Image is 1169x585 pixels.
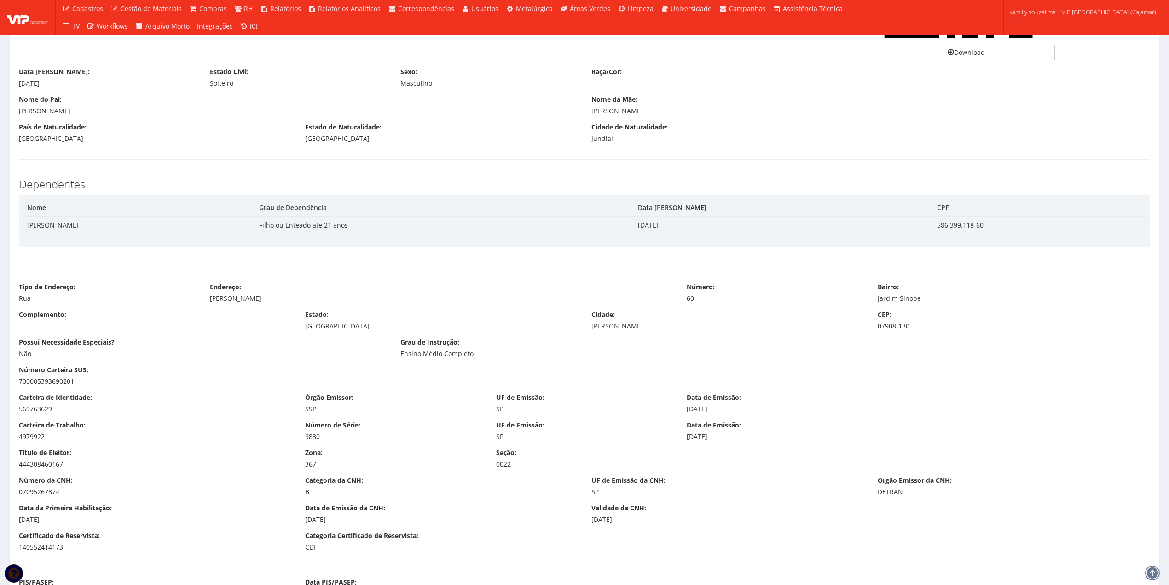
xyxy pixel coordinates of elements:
label: Título de Eleitor: [19,448,71,457]
span: Integrações [197,22,233,30]
label: Zona: [305,448,323,457]
a: Arquivo Morto [132,18,193,35]
label: Grau de Instrução: [400,338,459,347]
label: Nome do Pai: [19,95,62,104]
label: Categoria da CNH: [305,476,363,485]
span: Universidade [671,4,712,13]
label: Cidade: [591,310,615,319]
div: Não [19,349,387,358]
label: Tipo de Endereço: [19,282,75,292]
div: SSP [305,404,482,414]
label: Possui Necessidade Especiais? [19,338,115,347]
label: Número de Série: [305,421,360,430]
div: 60 [687,294,864,303]
span: Assistência Técnica [783,4,843,13]
label: Complemento: [19,310,66,319]
div: SP [496,432,673,441]
span: RH [244,4,253,13]
label: País de Naturalidade: [19,123,87,132]
th: CPF [933,199,1146,216]
div: [PERSON_NAME] [591,106,1150,116]
span: Campanhas [729,4,766,13]
div: 140552414173 [19,543,291,552]
div: [PERSON_NAME] [210,294,673,303]
div: 07908-130 [878,322,1150,331]
span: Cadastros [72,4,103,13]
span: kamilly.souzalima | VIP [GEOGRAPHIC_DATA] (Cajamar) [1009,7,1156,17]
label: Órgão Emissor: [305,393,353,402]
div: 569763629 [19,404,291,414]
label: UF de Emissão da CNH: [591,476,666,485]
label: Número: [687,282,715,292]
div: 444308460167 [19,460,291,469]
span: Metalúrgica [516,4,553,13]
label: Estado de Naturalidade: [305,123,382,132]
label: Bairro: [878,282,899,292]
label: UF de Emissão: [496,421,544,430]
div: SP [496,404,673,414]
div: 0022 [496,460,673,469]
span: Usuários [471,4,498,13]
label: Data da Primeira Habilitação: [19,503,112,513]
span: Gestão de Materiais [120,4,182,13]
label: Estado: [305,310,329,319]
label: Endereço: [210,282,241,292]
div: [GEOGRAPHIC_DATA] [305,134,578,143]
span: Compras [199,4,227,13]
span: Relatórios [270,4,301,13]
label: Cidade de Naturalidade: [591,123,668,132]
div: [PERSON_NAME] [591,322,864,331]
label: Data de Emissão da CNH: [305,503,385,513]
div: 4979922 [19,432,291,441]
div: [DATE] [591,515,864,524]
label: Data de Emissão: [687,393,741,402]
label: Estado Civil: [210,67,249,76]
label: Número Carteira SUS: [19,365,88,374]
td: 586.399.118-60 [933,216,1146,234]
label: Carteira de Trabalho: [19,421,86,430]
span: Relatórios Analíticos [318,4,381,13]
div: B [305,487,578,497]
label: Certificado de Reservista: [19,531,100,540]
th: Grau de Dependência [255,199,634,216]
div: Jardim Sinobe [878,294,1150,303]
td: [DATE] [634,216,933,234]
div: Solteiro [210,79,387,88]
h3: Dependentes [19,178,1150,190]
label: UF de Emissão: [496,393,544,402]
a: Integrações [193,18,237,35]
div: Masculino [400,79,578,88]
div: [PERSON_NAME] [19,106,578,116]
img: logo [7,11,48,24]
div: 9880 [305,432,482,441]
div: DETRAN [878,487,1150,497]
div: [GEOGRAPHIC_DATA] [305,322,578,331]
span: Áreas Verdes [570,4,610,13]
label: Data de Emissão: [687,421,741,430]
label: Orgão Emissor da CNH: [878,476,952,485]
a: TV [58,18,83,35]
span: (0) [250,22,257,30]
td: Filho ou Enteado ate 21 anos [255,216,634,234]
div: 07095267874 [19,487,291,497]
label: Categoria Certificado de Reservista: [305,531,418,540]
div: [DATE] [305,515,578,524]
label: Raça/Cor: [591,67,622,76]
span: Arquivo Morto [145,22,190,30]
span: TV [72,22,80,30]
label: Sexo: [400,67,417,76]
div: [GEOGRAPHIC_DATA] [19,134,291,143]
div: Rua [19,294,196,303]
div: SP [591,487,864,497]
label: Data [PERSON_NAME]: [19,67,90,76]
a: Workflows [83,18,132,35]
div: [DATE] [687,432,864,441]
a: (0) [237,18,261,35]
div: [DATE] [687,404,864,414]
th: Data [PERSON_NAME] [634,199,933,216]
label: Seção: [496,448,516,457]
div: [DATE] [19,515,291,524]
span: Limpeza [628,4,654,13]
div: CDI [305,543,578,552]
span: Correspondências [398,4,454,13]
